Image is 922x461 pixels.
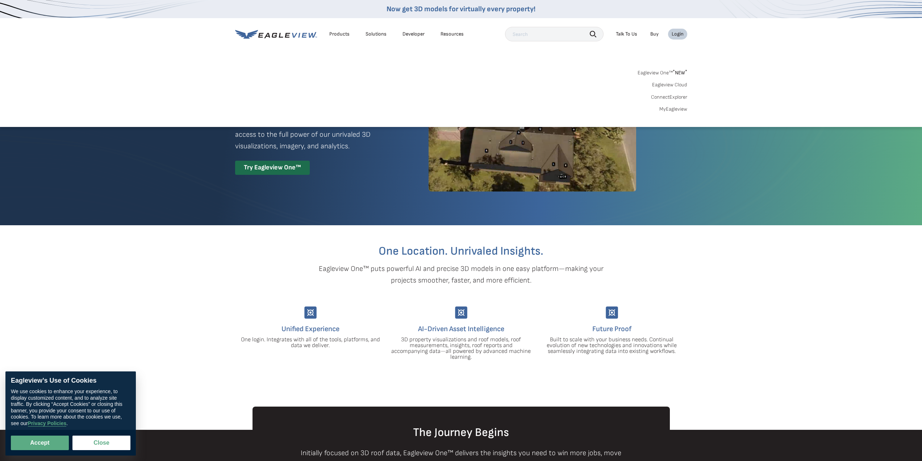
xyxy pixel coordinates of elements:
a: Eagleview One™*NEW* [638,67,687,76]
a: Now get 3D models for virtually every property! [387,5,535,13]
img: Group-9744.svg [304,306,317,319]
p: Eagleview One™ puts powerful AI and precise 3D models in one easy platform—making your projects s... [306,263,616,286]
span: NEW [673,70,687,76]
p: A premium digital experience that provides seamless access to the full power of our unrivaled 3D ... [235,117,402,152]
h2: One Location. Unrivaled Insights. [241,246,682,257]
div: Eagleview’s Use of Cookies [11,377,130,385]
input: Search [505,27,604,41]
div: Talk To Us [616,31,637,37]
p: 3D property visualizations and roof models, roof measurements, insights, roof reports and accompa... [391,337,531,360]
div: Try Eagleview One™ [235,161,310,175]
h4: Unified Experience [241,323,380,335]
a: Privacy Policies [28,420,67,427]
button: Close [72,436,130,450]
a: Eagleview Cloud [652,82,687,88]
div: Solutions [366,31,387,37]
img: Group-9744.svg [606,306,618,319]
h2: The Journey Begins [253,427,670,439]
div: Login [672,31,684,37]
div: We use cookies to enhance your experience, to display customized content, and to analyze site tra... [11,388,130,427]
p: One login. Integrates with all of the tools, platforms, and data we deliver. [241,337,380,349]
div: Resources [441,31,464,37]
p: Built to scale with your business needs. Continual evolution of new technologies and innovations ... [542,337,682,354]
a: ConnectExplorer [651,94,687,100]
h4: AI-Driven Asset Intelligence [391,323,531,335]
div: Products [329,31,350,37]
h4: Future Proof [542,323,682,335]
a: Developer [402,31,425,37]
a: MyEagleview [659,106,687,112]
button: Accept [11,436,69,450]
a: Buy [650,31,659,37]
img: Group-9744.svg [455,306,467,319]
